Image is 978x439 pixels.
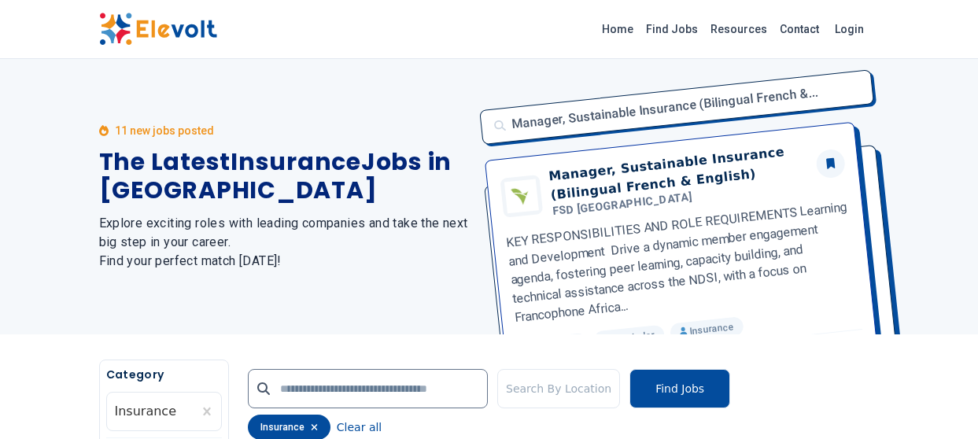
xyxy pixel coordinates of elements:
a: Login [825,13,873,45]
p: 11 new jobs posted [115,123,214,138]
button: Find Jobs [629,369,730,408]
h5: Category [106,367,222,382]
a: Contact [773,17,825,42]
a: Resources [704,17,773,42]
a: Home [596,17,640,42]
img: Elevolt [99,13,217,46]
h2: Explore exciting roles with leading companies and take the next big step in your career. Find you... [99,214,471,271]
a: Find Jobs [640,17,704,42]
h1: The Latest Insurance Jobs in [GEOGRAPHIC_DATA] [99,148,471,205]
